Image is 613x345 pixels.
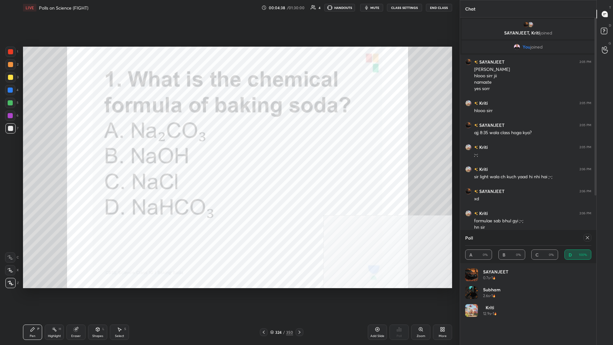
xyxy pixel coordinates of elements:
[30,334,35,338] div: Pen
[609,41,611,46] p: G
[514,44,520,50] img: 3f984c270fec4109a57ddb5a4f02100d.jpg
[465,188,472,195] img: 599055bc1cb541b99b1a70a2069e4074.jpg
[474,130,591,136] div: ajj 8:35 wala class hoga kya?
[579,123,591,127] div: 2:05 PM
[59,327,61,331] div: H
[483,304,497,311] h4: Kriti
[523,44,530,50] span: You
[465,59,472,65] img: 599055bc1cb541b99b1a70a2069e4074.jpg
[483,293,490,299] h5: 2.6s
[102,327,104,331] div: L
[465,304,478,317] img: cbe43a4beecc466bb6eb95ab0da6df8b.jpg
[494,312,497,315] img: streak-poll-icon.44701ccd.svg
[483,311,491,317] h5: 12.9s
[5,252,19,263] div: C
[478,122,504,128] h6: SAYANJEET
[360,4,383,11] button: mute
[5,265,19,275] div: X
[460,0,481,17] p: Chat
[319,6,321,9] div: 4
[5,59,19,70] div: 2
[48,334,61,338] div: Highlight
[579,145,591,149] div: 2:05 PM
[483,268,508,275] h4: SAYANJEET
[465,166,472,172] img: cbe43a4beecc466bb6eb95ab0da6df8b.jpg
[286,329,293,335] div: 350
[474,218,591,224] div: formulae sab bhul gyi ;-;
[490,275,491,281] h5: •
[465,268,591,345] div: grid
[478,58,504,65] h6: SAYANJEET
[5,47,18,57] div: 1
[474,196,591,202] div: xd
[5,111,19,121] div: 6
[71,334,81,338] div: Eraser
[579,211,591,215] div: 2:06 PM
[493,294,496,297] img: streak-poll-icon.44701ccd.svg
[491,293,493,299] h5: 1
[37,327,39,331] div: P
[5,72,19,82] div: 3
[474,73,591,79] div: hlooo sirr jii
[283,330,285,334] div: /
[5,278,19,288] div: Z
[115,334,124,338] div: Select
[465,144,472,150] img: cbe43a4beecc466bb6eb95ab0da6df8b.jpg
[5,123,19,134] div: 7
[478,188,504,195] h6: SAYANJEET
[474,168,478,171] img: no-rating-badge.077c3623.svg
[417,334,425,338] div: Zoom
[124,327,126,331] div: S
[39,5,88,11] h4: Polls on Science (FIGHT)
[609,5,611,10] p: T
[474,124,478,127] img: no-rating-badge.077c3623.svg
[439,334,447,338] div: More
[465,268,478,281] img: 599055bc1cb541b99b1a70a2069e4074.jpg
[474,60,478,64] img: no-rating-badge.077c3623.svg
[474,66,591,73] div: [PERSON_NAME]
[474,102,478,105] img: no-rating-badge.077c3623.svg
[483,275,490,281] h5: 0.7s
[23,4,36,11] div: LIVE
[490,293,491,299] h5: •
[540,30,552,36] span: joined
[465,100,472,106] img: cbe43a4beecc466bb6eb95ab0da6df8b.jpg
[5,98,19,108] div: 5
[474,190,478,193] img: no-rating-badge.077c3623.svg
[579,60,591,64] div: 2:05 PM
[474,174,591,180] div: sir light wala ch kuch yaad hi nhi hai ;-;
[465,122,472,128] img: 599055bc1cb541b99b1a70a2069e4074.jpg
[478,166,488,172] h6: Kriti
[474,212,478,215] img: no-rating-badge.077c3623.svg
[474,86,591,92] div: yes sorr
[579,167,591,171] div: 2:06 PM
[493,276,496,280] img: streak-poll-icon.44701ccd.svg
[530,44,543,50] span: joined
[92,334,103,338] div: Shapes
[474,152,591,158] div: ;-;
[579,189,591,193] div: 2:06 PM
[474,224,591,231] div: hn sir
[370,334,384,338] div: Add Slide
[474,146,478,149] img: no-rating-badge.077c3623.svg
[465,286,478,299] img: eadc6549bf9545fa9c6668cc73bfb86a.jpg
[387,4,422,11] button: CLASS SETTINGS
[478,144,488,150] h6: Kriti
[474,108,591,114] div: hlooo sirr
[275,330,282,334] div: 324
[5,85,19,95] div: 4
[491,275,493,281] h5: 1
[609,23,611,28] p: D
[370,5,379,10] span: mute
[527,21,534,28] img: cbe43a4beecc466bb6eb95ab0da6df8b.jpg
[465,210,472,217] img: cbe43a4beecc466bb6eb95ab0da6df8b.jpg
[523,21,529,28] img: 599055bc1cb541b99b1a70a2069e4074.jpg
[474,79,591,86] div: namaste
[491,311,493,317] h5: •
[483,286,501,293] h4: Subham
[478,210,488,217] h6: Kriti
[324,4,355,11] button: HANDOUTS
[426,4,452,11] button: End Class
[579,101,591,105] div: 2:05 PM
[465,234,473,241] h4: Poll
